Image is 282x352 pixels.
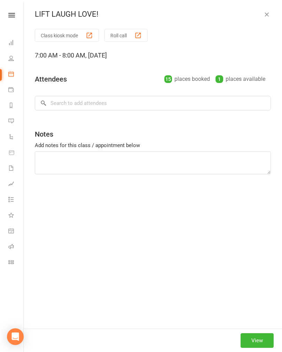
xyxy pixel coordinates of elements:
a: Roll call kiosk mode [8,239,24,255]
div: 15 [164,75,172,83]
a: What's New [8,208,24,224]
a: Dashboard [8,36,24,51]
div: 1 [216,75,223,83]
div: places available [216,74,265,84]
a: Payments [8,83,24,98]
a: Class kiosk mode [8,255,24,271]
button: Roll call [104,29,148,42]
div: Open Intercom Messenger [7,328,24,345]
a: People [8,51,24,67]
div: places booked [164,74,210,84]
div: 7:00 AM - 8:00 AM, [DATE] [35,51,271,60]
a: Calendar [8,67,24,83]
div: Attendees [35,74,67,84]
a: Assessments [8,177,24,192]
a: Product Sales [8,145,24,161]
div: Add notes for this class / appointment below [35,141,271,150]
button: View [241,333,274,348]
div: LIFT LAUGH LOVE! [24,10,282,19]
input: Search to add attendees [35,96,271,110]
a: General attendance kiosk mode [8,224,24,239]
div: Notes [35,129,53,139]
button: Class kiosk mode [35,29,99,42]
a: Reports [8,98,24,114]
